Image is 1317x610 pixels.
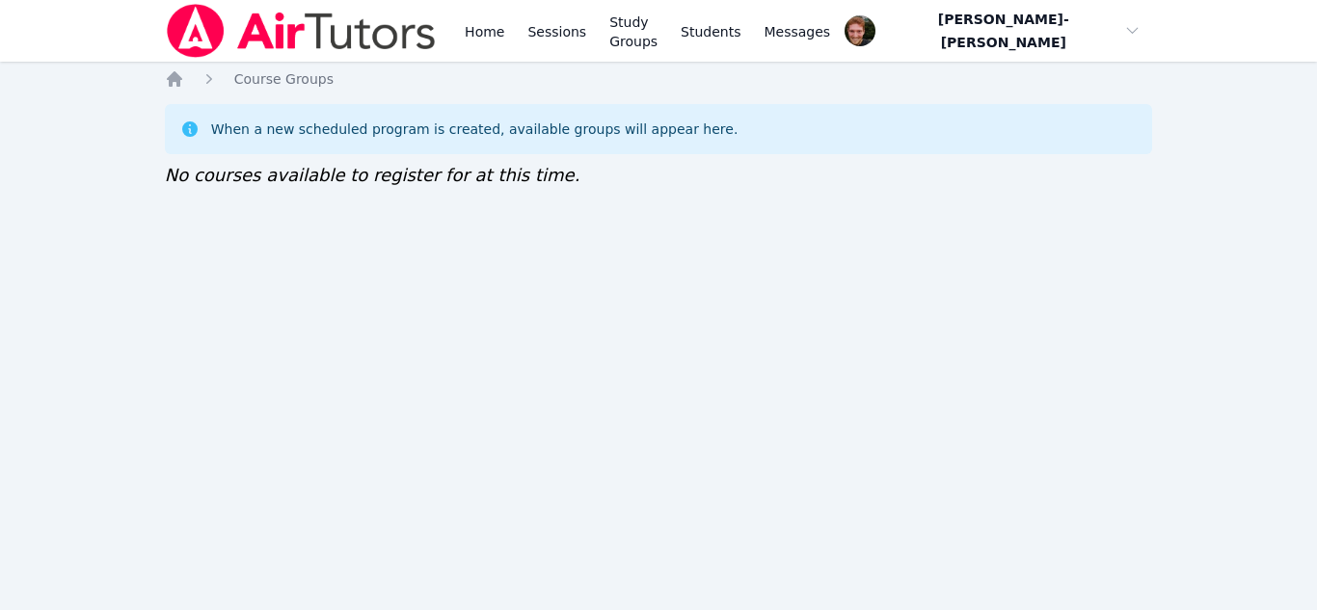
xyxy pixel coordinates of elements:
nav: Breadcrumb [165,69,1153,89]
span: Messages [765,22,831,41]
div: When a new scheduled program is created, available groups will appear here. [211,119,739,139]
a: Course Groups [234,69,334,89]
span: No courses available to register for at this time. [165,165,580,185]
img: Air Tutors [165,4,438,58]
span: Course Groups [234,71,334,87]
